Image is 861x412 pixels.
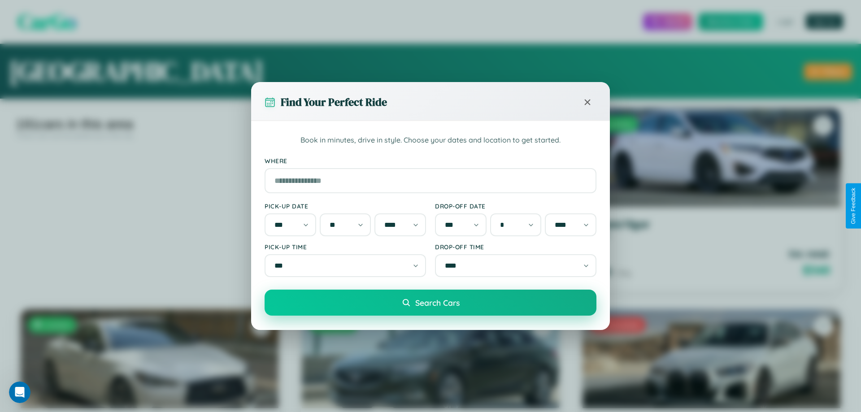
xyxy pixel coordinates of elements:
label: Drop-off Time [435,243,596,251]
h3: Find Your Perfect Ride [281,95,387,109]
button: Search Cars [265,290,596,316]
span: Search Cars [415,298,460,308]
label: Pick-up Date [265,202,426,210]
p: Book in minutes, drive in style. Choose your dates and location to get started. [265,134,596,146]
label: Pick-up Time [265,243,426,251]
label: Where [265,157,596,165]
label: Drop-off Date [435,202,596,210]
